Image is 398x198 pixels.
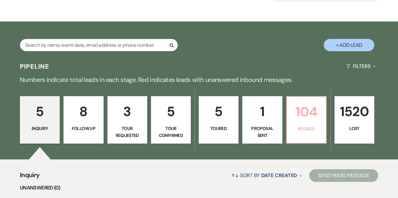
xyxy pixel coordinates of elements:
a: 5Toured [199,96,238,144]
p: 8 [68,101,99,122]
input: Search by name, event date, email address or phone number [20,39,178,51]
a: 5Tour Confirmed [151,96,191,144]
li: Unanswered (0) [20,184,378,192]
a: 5Inquiry [20,96,60,144]
a: 1520Lost [335,96,374,144]
button: Sort By Date Created [229,167,305,184]
p: Booked [291,125,322,132]
button: + Add Lead [324,39,374,51]
p: Lost [339,125,370,132]
span: Inquiry [20,170,40,184]
p: Inquiry [24,125,56,132]
a: 104Booked [286,96,327,144]
p: Toured [203,125,234,132]
p: Follow Up [68,125,99,132]
a: 8Follow Up [63,96,103,144]
p: 5 [155,101,187,122]
span: ↑↓ [231,172,239,179]
p: Tour Requested [112,125,143,139]
a: 1Proposal Sent [242,96,282,144]
p: 5 [203,101,234,122]
button: Filters [344,58,378,75]
p: 1520 [339,101,370,122]
button: Send Mass Message [309,169,378,182]
p: 3 [112,101,143,122]
p: 104 [291,101,322,122]
p: 1 [246,101,278,122]
h3: Pipeline [20,62,50,71]
p: Tour Confirmed [155,125,187,139]
p: 5 [24,101,56,122]
p: Proposal Sent [246,125,278,139]
span: Date Created [261,172,297,179]
a: 3Tour Requested [107,96,147,144]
